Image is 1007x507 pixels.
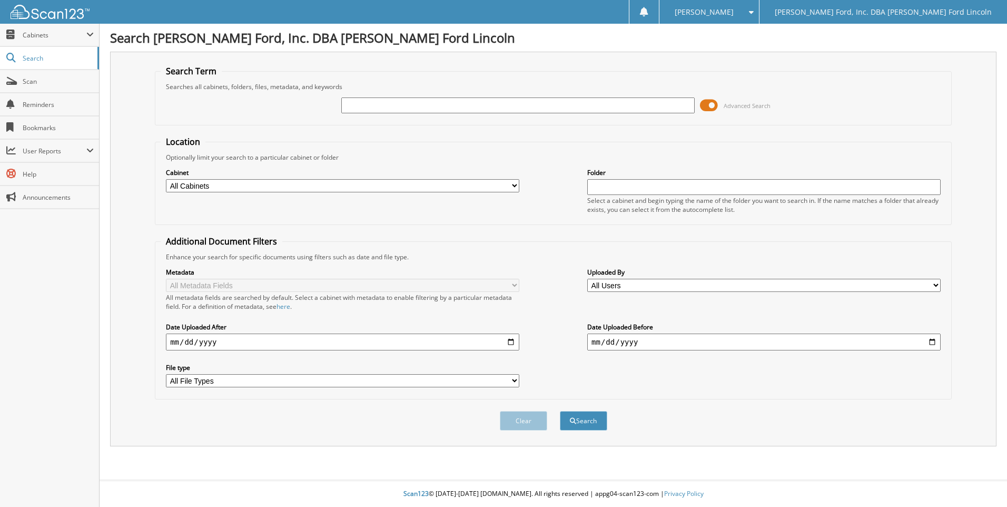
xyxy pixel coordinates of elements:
[775,9,992,15] span: [PERSON_NAME] Ford, Inc. DBA [PERSON_NAME] Ford Lincoln
[166,293,519,311] div: All metadata fields are searched by default. Select a cabinet with metadata to enable filtering b...
[664,489,704,498] a: Privacy Policy
[166,334,519,350] input: start
[166,168,519,177] label: Cabinet
[587,323,941,331] label: Date Uploaded Before
[23,147,86,155] span: User Reports
[724,102,771,110] span: Advanced Search
[560,411,607,431] button: Search
[277,302,290,311] a: here
[23,193,94,202] span: Announcements
[587,168,941,177] label: Folder
[587,196,941,214] div: Select a cabinet and begin typing the name of the folder you want to search in. If the name match...
[161,136,205,148] legend: Location
[100,481,1007,507] div: © [DATE]-[DATE] [DOMAIN_NAME]. All rights reserved | appg04-scan123-com |
[23,54,92,63] span: Search
[587,334,941,350] input: end
[161,65,222,77] legend: Search Term
[161,252,946,261] div: Enhance your search for specific documents using filters such as date and file type.
[23,31,86,40] span: Cabinets
[23,100,94,109] span: Reminders
[11,5,90,19] img: scan123-logo-white.svg
[110,29,996,46] h1: Search [PERSON_NAME] Ford, Inc. DBA [PERSON_NAME] Ford Lincoln
[954,456,1007,507] iframe: Chat Widget
[500,411,547,431] button: Clear
[161,153,946,162] div: Optionally limit your search to a particular cabinet or folder
[675,9,734,15] span: [PERSON_NAME]
[166,268,519,277] label: Metadata
[23,123,94,132] span: Bookmarks
[161,82,946,91] div: Searches all cabinets, folders, files, metadata, and keywords
[403,489,429,498] span: Scan123
[587,268,941,277] label: Uploaded By
[166,323,519,331] label: Date Uploaded After
[166,363,519,372] label: File type
[23,170,94,179] span: Help
[161,236,282,247] legend: Additional Document Filters
[23,77,94,86] span: Scan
